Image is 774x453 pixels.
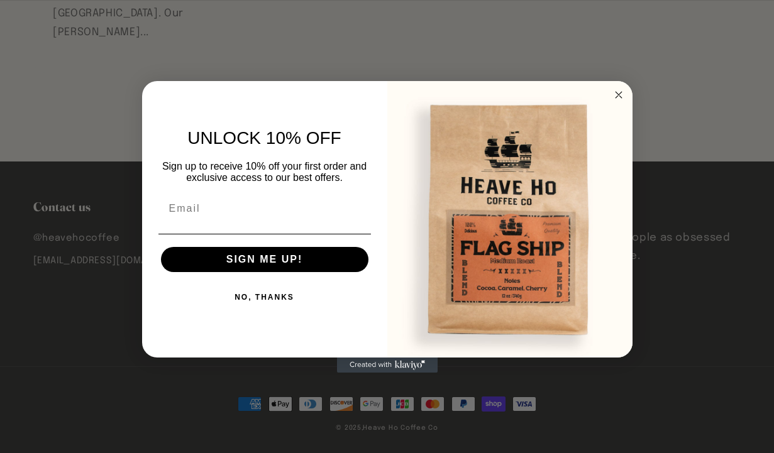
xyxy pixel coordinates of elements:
a: Created with Klaviyo - opens in a new tab [337,357,438,373]
button: NO, THANKS [158,285,371,310]
button: Close dialog [611,87,626,102]
input: Email [158,196,371,221]
span: UNLOCK 10% OFF [187,128,341,148]
span: Sign up to receive 10% off your first order and exclusive access to our best offers. [162,161,367,183]
img: 1d7cd290-2dbc-4d03-8a91-85fded1ba4b3.jpeg [387,81,633,357]
button: SIGN ME UP! [161,247,368,272]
